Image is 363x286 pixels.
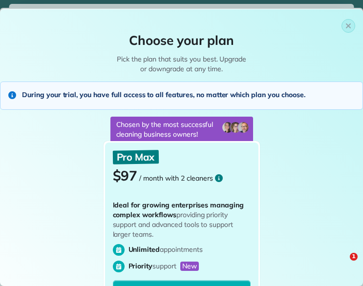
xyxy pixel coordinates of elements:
[110,118,222,141] p: Chosen by the most successful cleaning business owners!
[129,32,234,48] span: Choose your plan
[128,245,251,254] p: appointments
[128,245,160,254] span: Unlimited
[350,253,358,261] span: 1
[113,167,138,184] span: $97
[139,174,213,183] span: / month with 2 cleaners
[215,174,223,182] svg: Open more information
[117,151,155,163] span: Pro Max
[222,122,249,133] img: owner-avatars-BtWPanXn.png
[116,54,247,74] p: Pick the plan that suits you best. Upgrade or downgrade at any time.
[330,253,353,276] iframe: Intercom live chat
[128,261,251,271] p: support
[180,262,199,271] span: New
[128,262,153,270] span: Priority
[113,200,247,239] p: providing priority support and advanced tools to support larger teams.
[113,201,244,219] span: Ideal for growing enterprises managing complex workflows
[22,90,305,100] span: During your trial, you have full access to all features, no matter which plan you choose.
